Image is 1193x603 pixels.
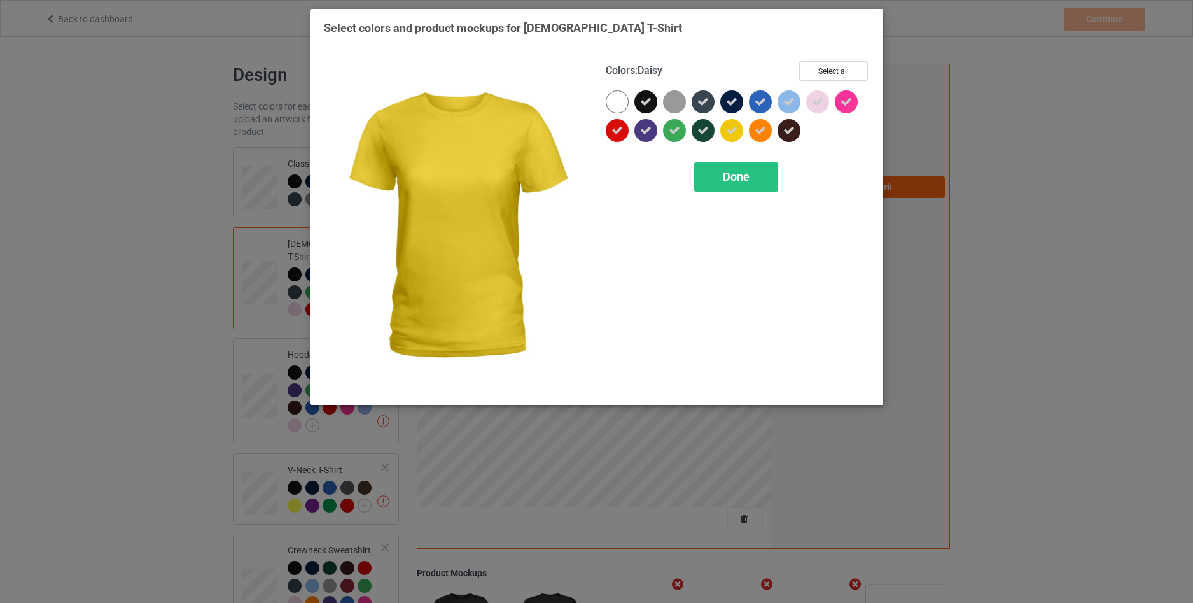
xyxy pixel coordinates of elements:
img: regular.jpg [324,61,588,392]
span: Select colors and product mockups for [DEMOGRAPHIC_DATA] T-Shirt [324,21,682,34]
span: Colors [606,64,635,76]
h4: : [606,64,662,78]
button: Select all [799,61,868,81]
span: Done [723,170,750,183]
span: Daisy [638,64,662,76]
